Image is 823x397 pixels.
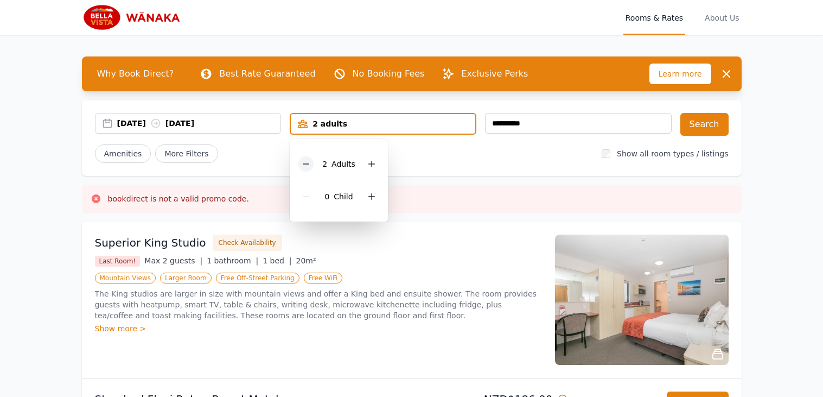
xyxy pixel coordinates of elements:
button: Amenities [95,144,151,163]
span: 0 [324,192,329,201]
span: Free Off-Street Parking [216,273,299,283]
span: Free WiFi [304,273,343,283]
span: 1 bed | [263,256,291,265]
span: Last Room! [95,256,141,267]
div: [DATE] [DATE] [117,118,281,129]
span: Learn more [649,64,711,84]
span: Adult s [331,160,355,168]
span: Larger Room [160,273,212,283]
span: Mountain Views [95,273,156,283]
p: Best Rate Guaranteed [219,67,315,80]
span: More Filters [155,144,218,163]
div: 2 adults [291,118,475,129]
button: Check Availability [213,235,282,251]
h3: bookdirect is not a valid promo code. [108,193,249,204]
label: Show all room types / listings [617,149,728,158]
button: Search [680,113,729,136]
p: The King studios are larger in size with mountain views and offer a King bed and ensuite shower. ... [95,288,542,321]
h3: Superior King Studio [95,235,206,250]
p: Exclusive Perks [461,67,528,80]
span: Child [334,192,353,201]
span: 2 [322,160,327,168]
img: Bella Vista Wanaka [82,4,186,30]
p: No Booking Fees [353,67,425,80]
span: Max 2 guests | [144,256,202,265]
span: Why Book Direct? [88,63,183,85]
span: 1 bathroom | [207,256,258,265]
div: Show more > [95,323,542,334]
span: 20m² [296,256,316,265]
